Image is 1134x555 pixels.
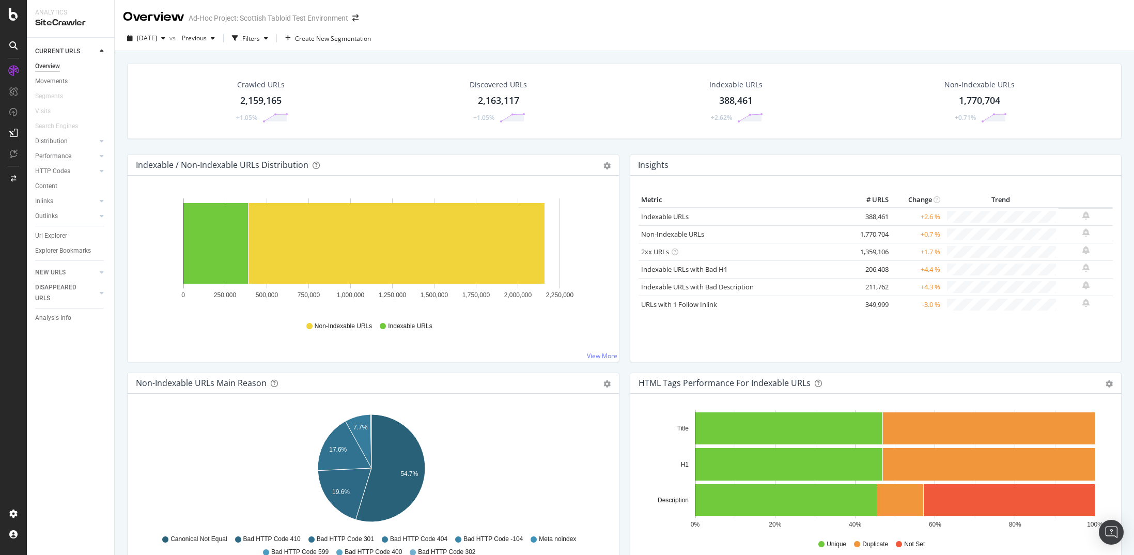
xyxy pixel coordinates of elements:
[709,80,763,90] div: Indexable URLs
[891,192,943,208] th: Change
[379,291,407,299] text: 1,250,000
[35,17,106,29] div: SiteCrawler
[470,80,527,90] div: Discovered URLs
[850,208,891,226] td: 388,461
[170,535,227,544] span: Canonical Not Equal
[228,30,272,47] button: Filters
[243,535,301,544] span: Bad HTTP Code 410
[1082,299,1090,307] div: bell-plus
[35,282,87,304] div: DISAPPEARED URLS
[719,94,753,107] div: 388,461
[136,410,607,530] div: A chart.
[504,291,532,299] text: 2,000,000
[137,34,157,42] span: 2025 Aug. 18th
[1008,521,1021,528] text: 80%
[240,94,282,107] div: 2,159,165
[639,410,1110,530] svg: A chart.
[136,160,308,170] div: Indexable / Non-Indexable URLs Distribution
[849,521,861,528] text: 40%
[35,121,88,132] a: Search Engines
[256,291,278,299] text: 500,000
[388,322,432,331] span: Indexable URLs
[35,46,80,57] div: CURRENT URLS
[891,260,943,278] td: +4.4 %
[891,225,943,243] td: +0.7 %
[35,267,66,278] div: NEW URLS
[35,151,97,162] a: Performance
[35,8,106,17] div: Analytics
[891,296,943,313] td: -3.0 %
[35,196,97,207] a: Inlinks
[35,76,68,87] div: Movements
[35,267,97,278] a: NEW URLS
[123,30,169,47] button: [DATE]
[959,94,1000,107] div: 1,770,704
[236,113,257,122] div: +1.05%
[955,113,976,122] div: +0.71%
[337,291,365,299] text: 1,000,000
[641,247,669,256] a: 2xx URLs
[641,282,754,291] a: Indexable URLs with Bad Description
[539,535,576,544] span: Meta noindex
[657,497,688,504] text: Description
[35,181,107,192] a: Content
[638,158,669,172] h4: Insights
[35,230,67,241] div: Url Explorer
[35,106,51,117] div: Visits
[928,521,941,528] text: 60%
[35,46,97,57] a: CURRENT URLS
[35,282,97,304] a: DISAPPEARED URLS
[463,535,523,544] span: Bad HTTP Code -104
[181,291,185,299] text: 0
[587,351,617,360] a: View More
[1082,281,1090,289] div: bell-plus
[136,378,267,388] div: Non-Indexable URLs Main Reason
[35,106,61,117] a: Visits
[478,94,519,107] div: 2,163,117
[298,291,320,299] text: 750,000
[35,136,68,147] div: Distribution
[35,61,107,72] a: Overview
[850,260,891,278] td: 206,408
[641,229,704,239] a: Non-Indexable URLs
[421,291,448,299] text: 1,500,000
[862,540,888,549] span: Duplicate
[214,291,237,299] text: 250,000
[603,380,611,388] div: gear
[1099,520,1124,545] div: Open Intercom Messenger
[35,313,71,323] div: Analysis Info
[462,291,490,299] text: 1,750,000
[1087,521,1103,528] text: 100%
[178,30,219,47] button: Previous
[711,113,732,122] div: +2.62%
[1082,211,1090,220] div: bell-plus
[850,296,891,313] td: 349,999
[473,113,494,122] div: +1.05%
[35,211,97,222] a: Outlinks
[891,243,943,260] td: +1.7 %
[35,136,97,147] a: Distribution
[35,166,97,177] a: HTTP Codes
[242,34,260,43] div: Filters
[352,14,359,22] div: arrow-right-arrow-left
[690,521,700,528] text: 0%
[35,166,70,177] div: HTTP Codes
[35,151,71,162] div: Performance
[35,61,60,72] div: Overview
[850,192,891,208] th: # URLS
[35,91,73,102] a: Segments
[1082,264,1090,272] div: bell-plus
[891,208,943,226] td: +2.6 %
[639,192,850,208] th: Metric
[35,181,57,192] div: Content
[603,162,611,169] div: gear
[850,243,891,260] td: 1,359,106
[35,245,91,256] div: Explorer Bookmarks
[123,8,184,26] div: Overview
[332,488,350,496] text: 19.6%
[35,211,58,222] div: Outlinks
[237,80,285,90] div: Crawled URLs
[641,212,689,221] a: Indexable URLs
[317,535,374,544] span: Bad HTTP Code 301
[353,424,368,431] text: 7.7%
